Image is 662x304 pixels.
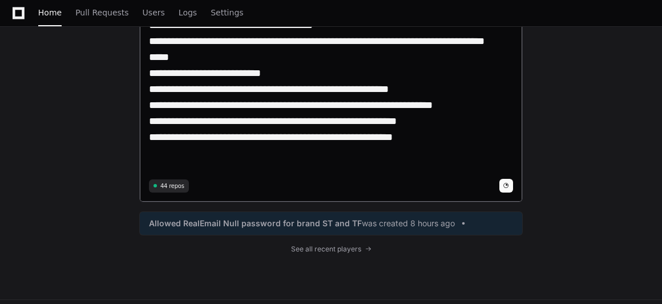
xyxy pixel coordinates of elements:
span: Home [38,9,62,16]
a: Allowed RealEmail Null password for brand ST and TFwas created 8 hours ago [149,218,513,229]
span: See all recent players [291,245,361,254]
a: See all recent players [139,245,523,254]
span: Pull Requests [75,9,128,16]
span: Logs [179,9,197,16]
span: was created 8 hours ago [362,218,455,229]
span: Users [143,9,165,16]
span: Settings [211,9,243,16]
span: 44 repos [160,182,184,190]
span: Allowed RealEmail Null password for brand ST and TF [149,218,362,229]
